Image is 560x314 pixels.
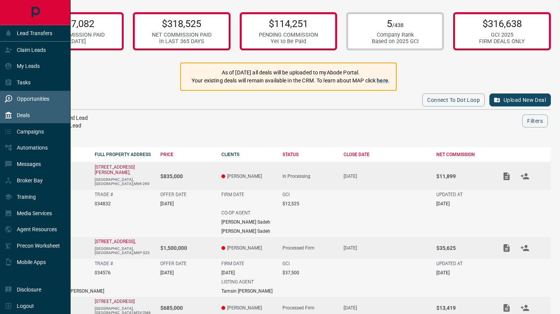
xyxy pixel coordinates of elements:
[95,246,153,255] p: [GEOGRAPHIC_DATA],[GEOGRAPHIC_DATA],M6P-3Z3
[221,261,244,266] p: FIRM DATE
[436,245,490,251] p: $35,625
[479,38,525,45] div: FIRM DEALS ONLY
[497,245,516,250] span: Add / View Documents
[497,305,516,310] span: Add / View Documents
[282,174,336,179] div: In Processing
[377,77,388,84] a: here
[282,245,336,251] div: Processed Firm
[160,245,214,251] p: $1,500,000
[160,152,214,157] div: PRICE
[221,279,254,285] p: LISTING AGENT
[192,77,390,85] p: Your existing deals will remain available in the CRM. To learn about MAP click .
[436,270,450,275] p: [DATE]
[160,173,214,179] p: $835,000
[282,192,290,197] p: GCI
[344,245,429,251] p: [DATE]
[160,305,214,311] p: $685,000
[95,299,135,304] a: [STREET_ADDRESS]
[344,305,429,311] p: [DATE]
[479,18,525,29] p: $316,638
[192,69,390,77] p: As of [DATE] all deals will be uploaded to myAbode Portal.
[160,201,174,206] p: [DATE]
[221,192,244,197] p: FIRM DATE
[160,270,174,275] p: [DATE]
[489,93,551,106] button: Upload New Deal
[160,192,187,197] p: OFFER DATE
[436,173,490,179] p: $11,899
[152,32,211,38] div: NET COMMISSION PAID
[479,32,525,38] div: GCI 2025
[95,270,111,275] p: 034576
[422,93,485,106] button: Connect to Dot Loop
[95,239,136,244] a: [STREET_ADDRESS],
[516,173,534,179] span: Match Clients
[160,261,187,266] p: OFFER DATE
[372,32,419,38] div: Company Rank
[436,192,463,197] p: UPDATED AT
[221,288,273,294] p: Tamsin [PERSON_NAME]
[259,38,318,45] div: Yet to Be Paid
[95,261,113,266] p: TRADE #
[95,177,153,186] p: [GEOGRAPHIC_DATA],[GEOGRAPHIC_DATA],M6K-2K9
[259,18,318,29] p: $114,251
[221,305,275,311] p: [PERSON_NAME]
[95,201,111,206] p: 034832
[344,152,429,157] div: CLOSE DATE
[282,305,336,311] div: Processed Firm
[95,192,113,197] p: TRADE #
[436,305,490,311] p: $13,419
[282,270,299,275] p: $37,500
[221,174,275,179] p: [PERSON_NAME]
[95,164,135,175] a: [STREET_ADDRESS][PERSON_NAME],
[221,152,275,157] div: CLIENTS
[282,201,299,206] p: $12,525
[152,18,211,29] p: $318,525
[282,152,336,157] div: STATUS
[95,152,153,157] div: FULL PROPERTY ADDRESS
[45,18,105,29] p: $267,082
[221,229,270,234] p: [PERSON_NAME] Sadeh
[392,22,403,29] span: /438
[344,174,429,179] p: [DATE]
[436,201,450,206] p: [DATE]
[372,38,419,45] div: Based on 2025 GCI
[221,270,235,275] p: [DATE]
[282,261,290,266] p: GCI
[497,173,516,179] span: Add / View Documents
[221,245,275,251] p: [PERSON_NAME]
[516,305,534,310] span: Match Clients
[436,261,463,266] p: UPDATED AT
[516,245,534,250] span: Match Clients
[45,32,105,38] div: NET COMMISSION PAID
[372,18,419,29] p: 5
[45,38,105,45] div: in [DATE]
[152,38,211,45] div: in LAST 365 DAYS
[221,219,270,225] p: [PERSON_NAME] Sadeh
[259,32,318,38] div: PENDING COMMISSION
[436,152,490,157] div: NET COMMISSION
[221,210,250,216] p: CO-OP AGENT
[522,114,548,127] button: Filters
